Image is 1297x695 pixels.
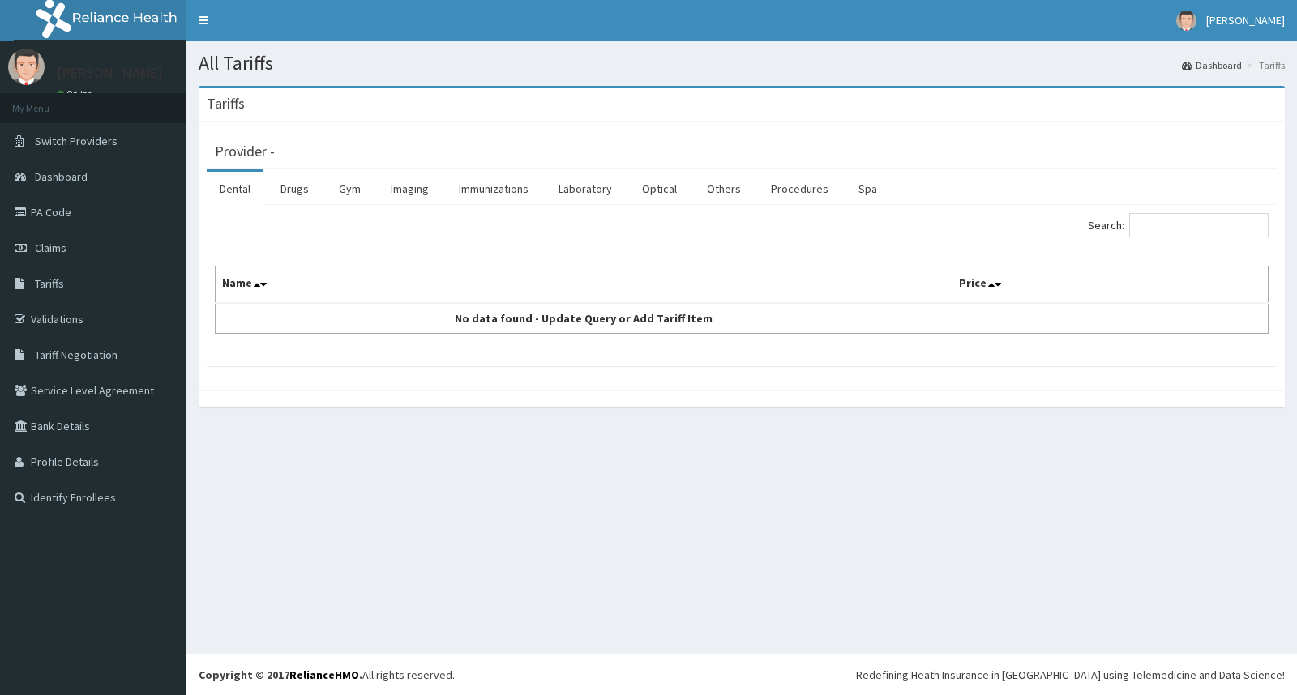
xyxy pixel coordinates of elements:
[35,241,66,255] span: Claims
[199,53,1285,74] h1: All Tariffs
[1176,11,1196,31] img: User Image
[8,49,45,85] img: User Image
[1129,213,1269,237] input: Search:
[215,144,275,159] h3: Provider -
[694,172,754,206] a: Others
[207,172,263,206] a: Dental
[629,172,690,206] a: Optical
[758,172,841,206] a: Procedures
[57,88,96,100] a: Online
[289,667,359,682] a: RelianceHMO
[1243,58,1285,72] li: Tariffs
[845,172,890,206] a: Spa
[856,667,1285,683] div: Redefining Heath Insurance in [GEOGRAPHIC_DATA] using Telemedicine and Data Science!
[186,654,1297,695] footer: All rights reserved.
[378,172,442,206] a: Imaging
[446,172,541,206] a: Immunizations
[268,172,322,206] a: Drugs
[35,347,118,362] span: Tariff Negotiation
[1206,13,1285,28] span: [PERSON_NAME]
[216,303,952,334] td: No data found - Update Query or Add Tariff Item
[35,169,88,184] span: Dashboard
[35,276,64,291] span: Tariffs
[952,266,1269,304] th: Price
[1182,58,1242,72] a: Dashboard
[216,266,952,304] th: Name
[546,172,625,206] a: Laboratory
[57,66,163,80] p: [PERSON_NAME]
[1088,213,1269,237] label: Search:
[207,96,245,111] h3: Tariffs
[326,172,374,206] a: Gym
[199,667,362,682] strong: Copyright © 2017 .
[35,134,118,148] span: Switch Providers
